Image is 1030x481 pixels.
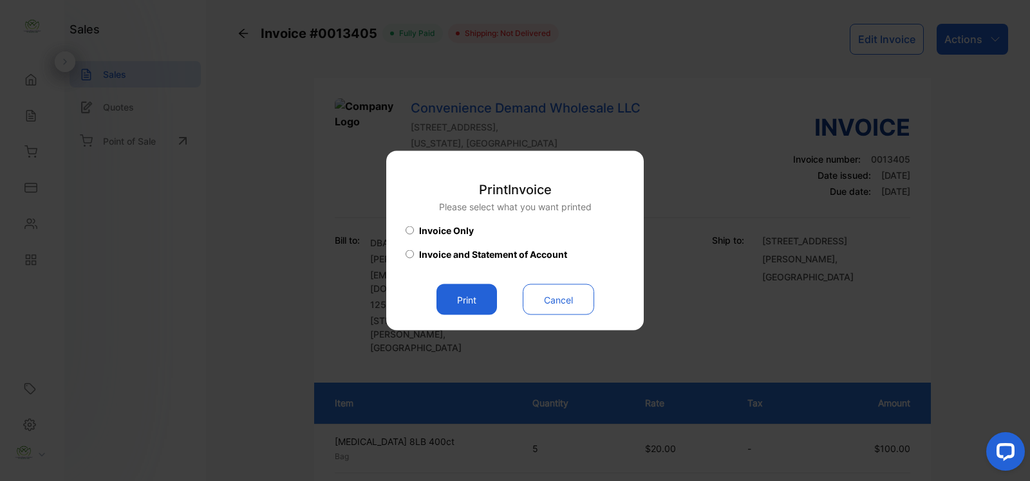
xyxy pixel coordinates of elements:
[436,284,497,315] button: Print
[976,427,1030,481] iframe: LiveChat chat widget
[439,200,592,213] p: Please select what you want printed
[419,224,474,237] span: Invoice Only
[419,248,567,261] span: Invoice and Statement of Account
[439,180,592,199] p: Print Invoice
[523,284,594,315] button: Cancel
